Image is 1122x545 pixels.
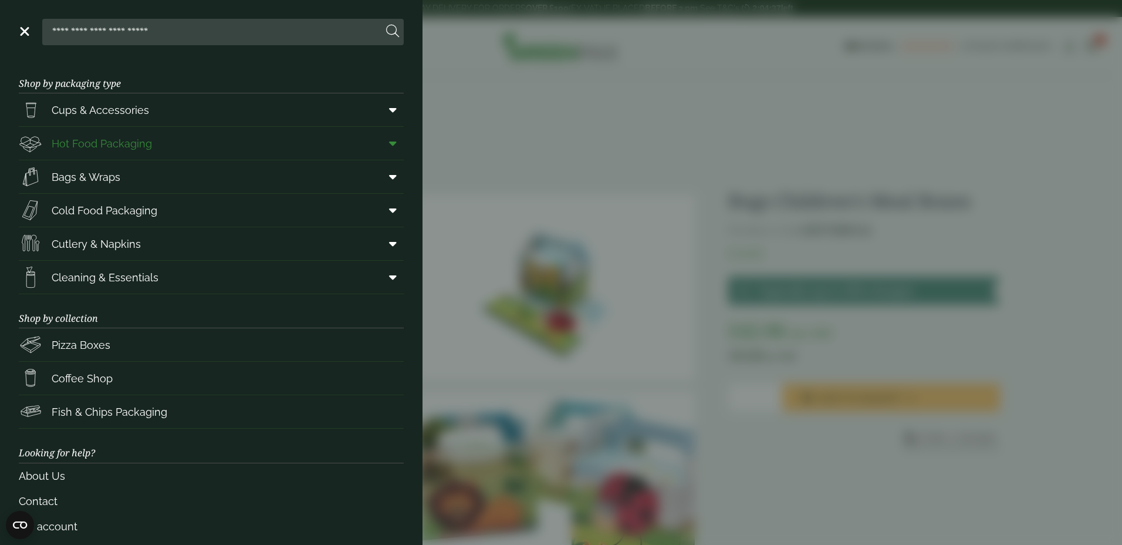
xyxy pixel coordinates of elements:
[19,489,404,514] a: Contact
[19,429,404,463] h3: Looking for help?
[52,404,167,420] span: Fish & Chips Packaging
[19,261,404,294] a: Cleaning & Essentials
[19,395,404,428] a: Fish & Chips Packaging
[19,227,404,260] a: Cutlery & Napkins
[19,232,42,255] img: Cutlery.svg
[19,265,42,289] img: open-wipe.svg
[52,102,149,118] span: Cups & Accessories
[52,236,141,252] span: Cutlery & Napkins
[19,400,42,423] img: FishNchip_box.svg
[19,366,42,390] img: HotDrink_paperCup.svg
[19,165,42,189] img: Paper_carriers.svg
[19,59,404,93] h3: Shop by packaging type
[19,514,404,539] a: My account
[19,93,404,126] a: Cups & Accessories
[19,294,404,328] h3: Shop by collection
[52,136,152,152] span: Hot Food Packaging
[52,270,158,285] span: Cleaning & Essentials
[19,132,42,155] img: Deli_box.svg
[19,194,404,227] a: Cold Food Packaging
[19,98,42,122] img: PintNhalf_cup.svg
[19,362,404,395] a: Coffee Shop
[52,337,110,353] span: Pizza Boxes
[19,127,404,160] a: Hot Food Packaging
[19,199,42,222] img: Sandwich_box.svg
[19,328,404,361] a: Pizza Boxes
[19,333,42,356] img: Pizza_boxes.svg
[52,371,113,386] span: Coffee Shop
[52,203,157,218] span: Cold Food Packaging
[52,169,120,185] span: Bags & Wraps
[19,463,404,489] a: About Us
[19,160,404,193] a: Bags & Wraps
[6,511,34,539] button: Open CMP widget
